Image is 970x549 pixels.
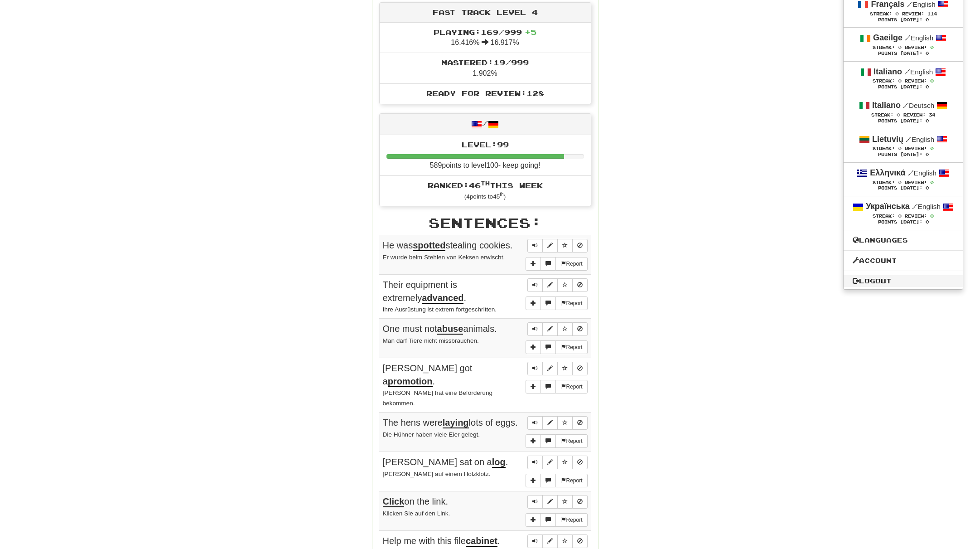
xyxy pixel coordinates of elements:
button: Edit sentence [542,362,558,375]
span: Mastered: 19 / 999 [441,58,529,67]
span: / [906,135,912,143]
button: Play sentence audio [527,534,543,548]
span: Their equipment is extremely . [383,280,467,304]
small: English [905,34,933,42]
span: 0 [930,78,934,83]
span: 0 [930,180,934,185]
span: [PERSON_NAME] sat on a . [383,457,508,468]
button: Report [555,340,587,354]
small: Deutsch [903,102,934,109]
button: Report [555,296,587,310]
div: Points [DATE]: 0 [853,118,954,124]
button: Play sentence audio [527,239,543,253]
button: Toggle ignore [572,495,588,509]
div: More sentence controls [526,380,587,394]
u: promotion [388,376,433,387]
span: 0 [895,11,899,16]
button: Edit sentence [542,278,558,292]
button: Toggle ignore [572,416,588,430]
button: Play sentence audio [527,416,543,430]
button: Toggle ignore [572,362,588,375]
small: English [912,203,941,210]
span: Streak: [873,78,895,83]
button: Add sentence to collection [526,296,541,310]
span: Streak: [870,11,892,16]
span: on the link. [383,496,449,507]
span: / [905,34,911,42]
button: Add sentence to collection [526,340,541,354]
div: More sentence controls [526,296,587,310]
button: Toggle favorite [557,416,573,430]
button: Edit sentence [542,416,558,430]
span: 34 [929,112,935,117]
div: Sentence controls [527,495,588,509]
span: Level: 99 [462,140,509,149]
button: Play sentence audio [527,495,543,509]
div: Fast Track Level 4 [380,3,591,23]
strong: Українська [866,202,910,211]
div: Sentence controls [527,278,588,292]
span: 0 [930,146,934,151]
u: Click [383,496,405,507]
button: Toggle favorite [557,278,573,292]
div: Points [DATE]: 0 [853,219,954,225]
button: Toggle favorite [557,362,573,375]
span: Review: [905,78,927,83]
small: Man darf Tiere nicht missbrauchen. [383,337,479,344]
div: / [380,114,591,135]
button: Add sentence to collection [526,257,541,271]
div: Sentence controls [527,416,588,430]
div: Sentence controls [527,322,588,336]
small: ( 4 points to 45 ) [464,193,506,200]
span: One must not animals. [383,324,497,335]
span: / [912,202,918,210]
strong: Italiano [872,101,901,110]
div: Sentence controls [527,239,588,253]
span: / [908,169,914,177]
li: 16.416% 16.917% [380,23,591,53]
a: Logout [844,275,963,287]
button: Add sentence to collection [526,380,541,394]
span: 0 [898,44,902,50]
li: 589 points to level 100 - keep going! [380,135,591,176]
a: Account [844,255,963,267]
button: Play sentence audio [527,456,543,469]
div: Points [DATE]: 0 [853,17,954,23]
a: Italiano /Deutsch Streak: 0 Review: 34 Points [DATE]: 0 [844,95,963,128]
span: Streak: [873,146,895,151]
u: abuse [437,324,463,335]
span: Review: [905,146,927,151]
a: Українська /English Streak: 0 Review: 0 Points [DATE]: 0 [844,196,963,229]
button: Toggle favorite [557,239,573,253]
small: English [907,0,936,8]
span: Streak: [873,180,895,185]
u: laying [443,418,469,428]
button: Toggle favorite [557,322,573,336]
small: [PERSON_NAME] hat eine Beförderung bekommen. [383,389,493,407]
button: Edit sentence [542,456,558,469]
small: Er wurde beim Stehlen von Keksen erwischt. [383,254,505,261]
button: Report [555,380,587,394]
button: Toggle ignore [572,456,588,469]
button: Play sentence audio [527,278,543,292]
span: The hens were lots of eggs. [383,418,518,428]
small: English [904,68,933,76]
button: Toggle favorite [557,495,573,509]
button: Toggle ignore [572,534,588,548]
u: spotted [413,240,445,251]
small: English [906,136,934,143]
small: Ihre Ausrüstung ist extrem fortgeschritten. [383,306,497,313]
span: 0 [898,78,902,83]
div: More sentence controls [526,340,587,354]
span: Review: [902,11,924,16]
span: Ready for Review: 128 [426,89,544,97]
button: Add sentence to collection [526,434,541,448]
span: Streak: [873,45,895,50]
div: More sentence controls [526,434,587,448]
button: Report [555,257,587,271]
small: English [908,169,936,177]
div: Points [DATE]: 0 [853,84,954,90]
u: log [492,457,506,468]
span: 0 [897,112,900,117]
sup: th [500,192,504,197]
